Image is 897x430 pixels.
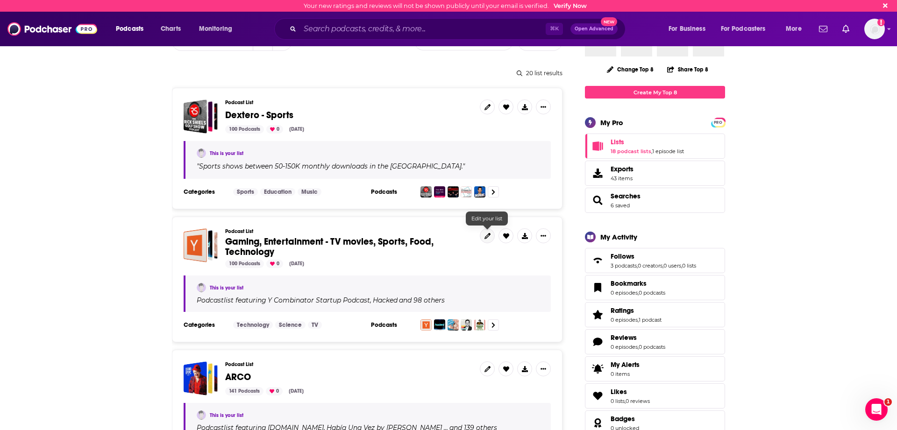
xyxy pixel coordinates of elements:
button: Change Top 8 [601,63,659,75]
div: Podcast list featuring [197,296,540,304]
span: Ratings [585,302,725,327]
span: Badges [611,415,635,423]
a: Megaphone [197,410,206,420]
a: Searches [611,192,641,200]
a: 1 episode list [652,148,684,155]
span: ARCO [225,371,251,383]
span: , [662,262,663,269]
a: Charts [155,21,186,36]
a: Gaming, Entertainment - TV movies, Sports, Food, Technology [184,228,218,262]
a: 0 podcasts [639,289,665,296]
span: Searches [585,188,725,213]
a: Dextero - Sports [225,110,293,120]
span: Likes [611,388,627,396]
a: This is your list [210,150,243,156]
a: My Alerts [585,356,725,381]
a: Sports [233,188,258,196]
a: ARCO [225,372,251,382]
p: and 98 others [399,296,445,304]
span: " " [197,162,465,170]
span: Likes [585,383,725,409]
a: Show notifications dropdown [839,21,853,37]
span: My Alerts [588,362,607,375]
h4: Y Combinator Startup Podcast [268,296,370,304]
span: Reviews [585,329,725,354]
img: Megaphone [197,148,206,158]
a: Badges [588,416,607,430]
a: 0 episodes [611,344,638,350]
div: 0 [266,125,283,134]
span: My Alerts [611,360,640,369]
a: Searches [588,194,607,207]
span: Ratings [611,306,634,315]
h3: Podcast List [225,361,472,367]
div: 100 Podcasts [225,260,264,268]
div: Edit your list [466,211,508,226]
a: Verify Now [554,2,587,9]
span: 1 [884,398,892,406]
a: Bookmarks [588,281,607,294]
span: Dextero - Sports [184,99,218,134]
img: Y Combinator Startup Podcast [420,319,432,331]
button: Show More Button [536,361,551,376]
a: Ratings [588,308,607,321]
a: 3 podcasts [611,262,637,269]
span: Monitoring [199,22,232,35]
span: Exports [588,167,607,180]
div: [DATE] [285,387,307,395]
h4: Hacked [373,296,398,304]
img: The Strength Running Podcast [461,186,472,197]
a: Music [298,188,321,196]
span: Exports [611,165,634,173]
img: Insight with Chris Van Vliet [474,186,485,197]
span: For Podcasters [721,22,766,35]
h3: Podcasts [371,188,413,196]
h3: Categories [184,188,226,196]
span: Bookmarks [585,275,725,300]
a: Likes [588,389,607,402]
div: My Activity [600,233,637,241]
span: Dextero - Sports [225,109,293,121]
div: Your new ratings and reviews will not be shown publicly until your email is verified. [304,2,587,9]
div: 141 Podcasts [225,387,263,395]
span: , [681,262,682,269]
img: The Rick Shiels Golf Show [420,186,432,197]
h3: Podcast List [225,99,472,106]
span: Follows [611,252,634,261]
a: Follows [611,252,696,261]
span: Podcasts [116,22,143,35]
a: This is your list [210,285,243,291]
button: open menu [715,21,779,36]
h3: Podcasts [371,321,413,329]
span: Lists [585,134,725,159]
button: Share Top 8 [667,60,709,78]
span: Lists [611,138,624,146]
span: 43 items [611,175,634,182]
a: Exports [585,161,725,186]
span: Logged in as MegaphoneSupport [864,19,885,39]
img: You're Welcome! With Chael Sonnen [448,186,459,197]
a: Follows [588,254,607,267]
a: ARCO [184,361,218,395]
a: TV [308,321,322,329]
a: Education [260,188,295,196]
img: Happy Sad Confused [461,319,472,331]
button: Show More Button [536,99,551,114]
a: Podchaser - Follow, Share and Rate Podcasts [7,20,97,38]
a: 0 users [663,262,681,269]
a: Show notifications dropdown [815,21,831,37]
a: Y Combinator Startup Podcast [266,296,370,304]
button: Show profile menu [864,19,885,39]
span: , [637,262,638,269]
span: , [370,296,371,304]
a: PRO [712,119,724,126]
span: Gaming, Entertainment - TV movies, Sports, Food, Technology [225,236,434,258]
a: 18 podcast lists [611,148,651,155]
a: Science [275,321,306,329]
a: 0 lists [611,398,625,404]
